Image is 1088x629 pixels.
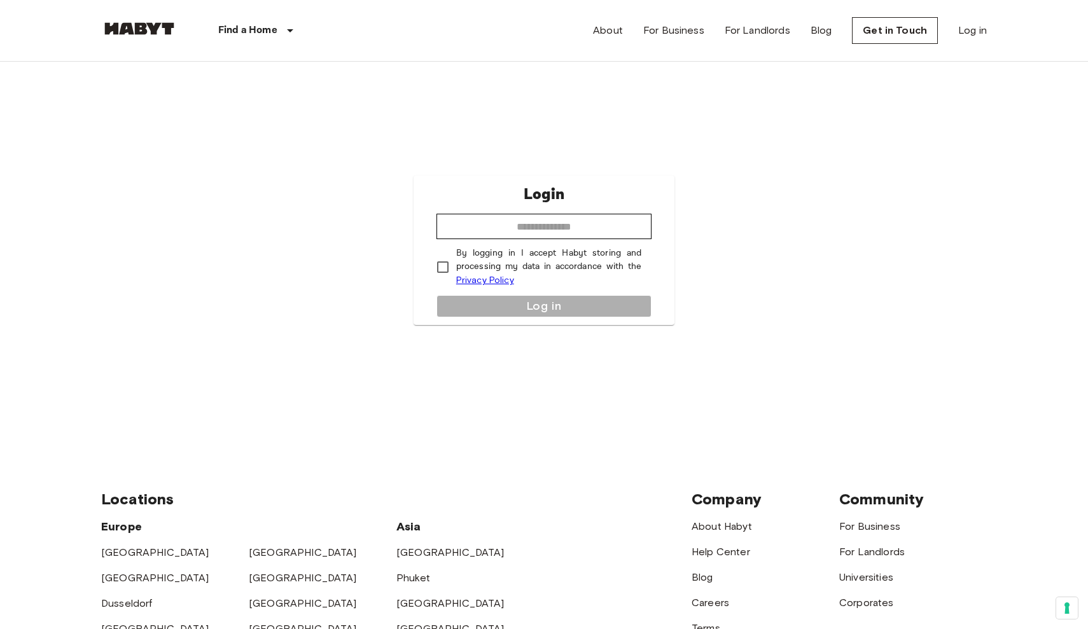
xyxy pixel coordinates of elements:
[396,597,505,609] a: [GEOGRAPHIC_DATA]
[218,23,277,38] p: Find a Home
[839,571,893,583] a: Universities
[101,22,178,35] img: Habyt
[958,23,987,38] a: Log in
[524,183,564,206] p: Login
[249,546,357,558] a: [GEOGRAPHIC_DATA]
[101,546,209,558] a: [GEOGRAPHIC_DATA]
[692,597,729,609] a: Careers
[643,23,704,38] a: For Business
[249,572,357,584] a: [GEOGRAPHIC_DATA]
[456,247,641,287] p: By logging in I accept Habyt storing and processing my data in accordance with the
[852,17,938,44] a: Get in Touch
[593,23,623,38] a: About
[101,597,153,609] a: Dusseldorf
[1056,597,1078,619] button: Your consent preferences for tracking technologies
[692,571,713,583] a: Blog
[692,490,762,508] span: Company
[396,520,421,534] span: Asia
[396,546,505,558] a: [GEOGRAPHIC_DATA]
[839,520,900,532] a: For Business
[101,572,209,584] a: [GEOGRAPHIC_DATA]
[101,520,142,534] span: Europe
[249,597,357,609] a: [GEOGRAPHIC_DATA]
[811,23,832,38] a: Blog
[456,275,514,286] a: Privacy Policy
[101,490,174,508] span: Locations
[692,546,750,558] a: Help Center
[839,546,905,558] a: For Landlords
[692,520,752,532] a: About Habyt
[725,23,790,38] a: For Landlords
[396,572,430,584] a: Phuket
[839,490,924,508] span: Community
[839,597,894,609] a: Corporates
